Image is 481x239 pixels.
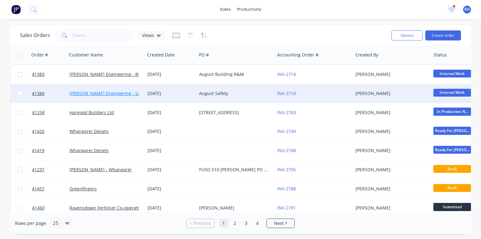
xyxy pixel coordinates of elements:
div: FUSO 510 [PERSON_NAME] PO 825751 [199,167,269,173]
span: Internal Work [433,89,471,97]
span: Views [142,32,154,39]
a: 41258 [32,103,70,122]
a: INV-2718 [277,71,296,77]
a: Page 1 is your current page [219,219,228,228]
a: INV-2783 [277,109,296,115]
a: [PERSON_NAME] - Whangarei [70,167,132,173]
div: [PERSON_NAME] [199,205,269,211]
div: sales [217,5,234,14]
a: Page 2 [230,219,240,228]
a: Page 4 [253,219,262,228]
a: Ravensdown Fertiliser Co-operative [70,205,144,211]
h1: Sales Orders [20,32,50,38]
a: 41460 [32,199,70,217]
div: [DATE] [147,109,194,116]
div: PO # [199,52,209,58]
div: [PERSON_NAME] [355,109,425,116]
div: [DATE] [147,186,194,192]
button: Options [391,30,423,40]
a: INV-2710 [277,90,296,96]
span: In Production N... [433,108,471,115]
div: [DATE] [147,205,194,211]
a: 41384 [32,84,70,103]
a: 41419 [32,141,70,160]
a: Page 3 [241,219,251,228]
a: Next page [267,220,294,226]
div: [DATE] [147,147,194,154]
span: Draft [433,165,471,173]
a: 41383 [32,65,70,84]
div: Order # [31,52,48,58]
div: productivity [234,5,264,14]
div: Status [434,52,447,58]
a: 41420 [32,122,70,141]
div: [STREET_ADDRESS] [199,109,269,116]
span: 41420 [32,128,44,135]
a: [PERSON_NAME] Engineering - Building R M [70,71,162,77]
div: [PERSON_NAME] [355,205,425,211]
div: [DATE] [147,71,194,77]
input: Search... [73,29,134,42]
a: INV-2705 [277,167,296,173]
div: [DATE] [147,90,194,97]
span: Ready For [PERSON_NAME] [433,146,471,154]
div: Accounting Order # [277,52,318,58]
div: Customer Name [69,52,103,58]
span: 41258 [32,109,44,116]
a: INV-2749 [277,128,296,134]
div: Created By [355,52,378,58]
ul: Pagination [184,219,297,228]
span: 41460 [32,205,44,211]
div: [PERSON_NAME] [355,128,425,135]
div: August Building R&M [199,71,269,77]
a: Whangarei Diesels [70,147,109,153]
span: Internal Work [433,70,471,77]
a: 41457 [32,179,70,198]
span: 41237 [32,167,44,173]
div: Created Date [147,52,175,58]
span: Next [274,220,284,226]
span: Ready For [PERSON_NAME] [433,127,471,135]
span: Previous [193,220,211,226]
div: [PERSON_NAME] [355,186,425,192]
img: Factory [11,5,21,14]
span: 41383 [32,71,44,77]
a: INV-2791 [277,205,296,211]
div: [PERSON_NAME] [355,90,425,97]
span: 41419 [32,147,44,154]
a: Whangarei Diesels [70,128,109,134]
div: [DATE] [147,128,194,135]
button: Create order [425,30,461,40]
div: [PERSON_NAME] [355,167,425,173]
a: Hargood Builders Ltd [70,109,114,115]
a: Previous page [187,220,214,226]
a: INV-2748 [277,147,296,153]
a: Greenfingers [70,186,97,192]
span: Rows per page [15,220,46,226]
div: August Safety [199,90,269,97]
div: [DATE] [147,167,194,173]
a: [PERSON_NAME] Engineering - Safety [70,90,148,96]
span: 41457 [32,186,44,192]
div: [PERSON_NAME] [355,71,425,77]
div: [PERSON_NAME] [355,147,425,154]
a: 41237 [32,160,70,179]
span: Draft [433,184,471,192]
span: Submitted [433,203,471,211]
span: 41384 [32,90,44,97]
span: RH [464,7,470,12]
a: INV-2788 [277,186,296,192]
